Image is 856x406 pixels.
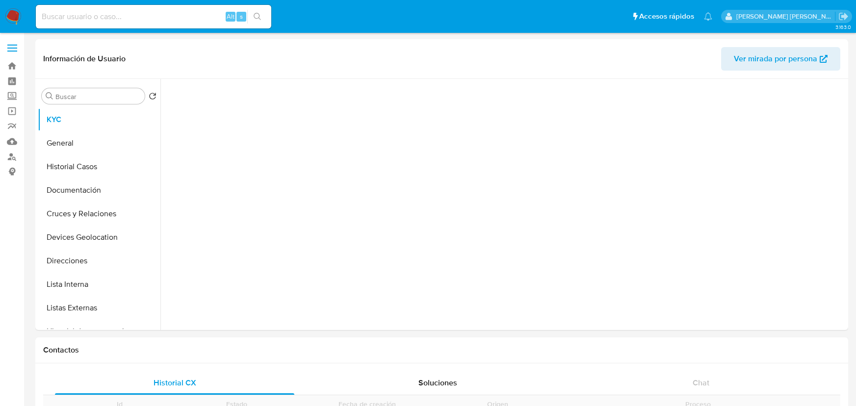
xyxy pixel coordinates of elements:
a: Notificaciones [704,12,712,21]
span: Chat [693,377,709,388]
button: Historial Casos [38,155,160,178]
button: KYC [38,108,160,131]
button: Ver mirada por persona [721,47,840,71]
button: Listas Externas [38,296,160,320]
span: Accesos rápidos [639,11,694,22]
button: General [38,131,160,155]
button: Lista Interna [38,273,160,296]
span: s [240,12,243,21]
button: search-icon [247,10,267,24]
input: Buscar [55,92,141,101]
input: Buscar usuario o caso... [36,10,271,23]
a: Salir [838,11,849,22]
span: Alt [227,12,234,21]
span: Historial CX [154,377,196,388]
button: Volver al orden por defecto [149,92,156,103]
button: Cruces y Relaciones [38,202,160,226]
span: Soluciones [418,377,457,388]
p: michelleangelica.rodriguez@mercadolibre.com.mx [736,12,835,21]
button: Historial de conversaciones [38,320,160,343]
button: Buscar [46,92,53,100]
button: Direcciones [38,249,160,273]
button: Devices Geolocation [38,226,160,249]
h1: Contactos [43,345,840,355]
span: Ver mirada por persona [734,47,817,71]
button: Documentación [38,178,160,202]
h1: Información de Usuario [43,54,126,64]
